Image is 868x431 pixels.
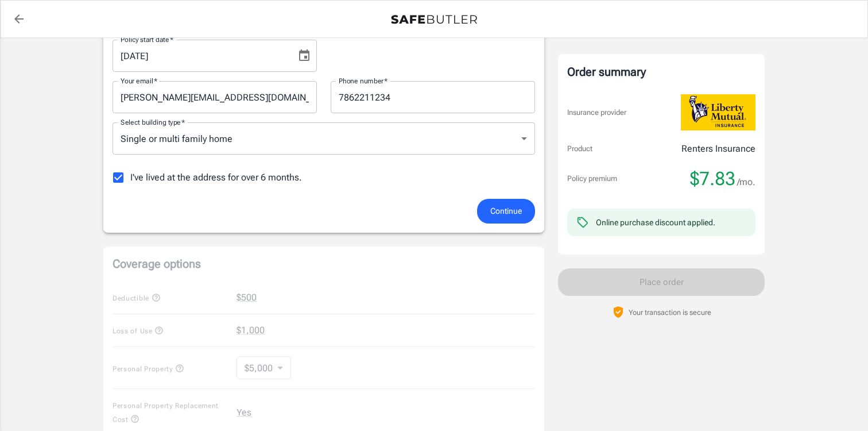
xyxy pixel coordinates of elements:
img: Liberty Mutual [681,94,755,130]
span: $7.83 [690,167,735,190]
p: Renters Insurance [681,142,755,156]
label: Select building type [121,117,185,127]
p: Your transaction is secure [629,307,711,318]
p: Product [567,143,592,155]
img: Back to quotes [391,15,477,24]
p: Policy premium [567,173,617,184]
label: Phone number [339,76,387,86]
button: Choose date, selected date is Sep 1, 2025 [293,44,316,67]
label: Policy start date [121,34,173,44]
button: Continue [477,199,535,224]
a: back to quotes [7,7,30,30]
input: MM/DD/YYYY [113,40,288,72]
div: Order summary [567,63,755,80]
span: Continue [490,204,522,218]
input: Enter email [113,81,317,113]
span: /mo. [737,174,755,190]
div: Single or multi family home [113,122,535,155]
p: Insurance provider [567,107,626,118]
span: I've lived at the address for over 6 months. [130,171,302,184]
input: Enter number [331,81,535,113]
div: Online purchase discount applied. [596,217,715,228]
label: Your email [121,76,157,86]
